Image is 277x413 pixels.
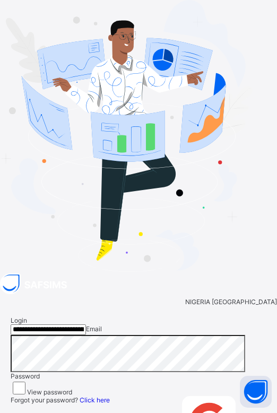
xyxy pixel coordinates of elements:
[80,396,110,404] a: Click here
[11,372,40,380] span: Password
[27,388,72,396] label: View password
[11,316,27,324] span: Login
[240,376,272,408] button: Open asap
[86,325,102,333] span: Email
[11,396,110,404] span: Forgot your password?
[185,298,277,306] span: NIGERIA [GEOGRAPHIC_DATA]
